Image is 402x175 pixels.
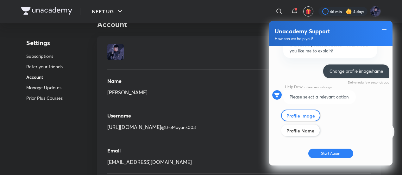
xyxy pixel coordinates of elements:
p: Email [107,147,192,154]
p: [EMAIL_ADDRESS][DOMAIN_NAME] [107,158,192,166]
p: Subscriptions [26,53,63,59]
p: Name [107,77,148,85]
p: Account [26,74,63,80]
p: Manage Updates [26,84,63,91]
span: @theMayank003 [161,124,196,130]
img: Company Logo [21,7,72,15]
p: Username [107,112,196,119]
p: Prior Plus Courses [26,95,63,101]
img: avatar [305,9,311,14]
span: Change profile image/name [330,68,383,74]
span: Delivered [348,80,362,84]
span: Please select a relevant option. [290,94,349,100]
img: Avatar [107,44,124,60]
label: Profile Name [286,128,314,134]
span: Help Desk [285,84,303,89]
img: Mayank Singh [370,6,381,17]
label: How can we help you? [275,36,364,41]
p: [URL][DOMAIN_NAME] [107,123,196,131]
button: NEET UG [88,5,128,18]
span: a few seconds ago [305,85,332,89]
p: Refer your friends [26,63,63,70]
button: Start Again [308,149,354,158]
h4: Settings [26,38,63,48]
span: a few seconds ago [362,80,389,84]
label: Unacademy Support [275,27,364,35]
a: Company Logo [21,7,72,16]
label: Profile Image [286,113,315,119]
div: Minimize [381,26,387,32]
img: streak [346,8,352,15]
h3: Account [97,20,381,29]
button: avatar [303,6,313,17]
p: [PERSON_NAME] [107,89,148,96]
